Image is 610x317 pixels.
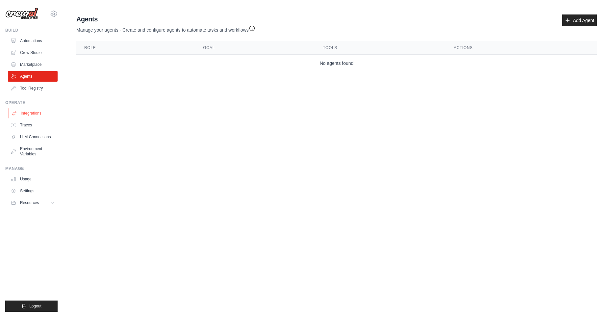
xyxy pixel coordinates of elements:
[8,186,58,196] a: Settings
[5,301,58,312] button: Logout
[8,198,58,208] button: Resources
[76,24,255,33] p: Manage your agents - Create and configure agents to automate tasks and workflows
[5,166,58,171] div: Manage
[315,41,446,55] th: Tools
[8,132,58,142] a: LLM Connections
[5,100,58,105] div: Operate
[76,41,195,55] th: Role
[5,28,58,33] div: Build
[8,59,58,70] a: Marketplace
[195,41,315,55] th: Goal
[8,174,58,184] a: Usage
[20,200,39,205] span: Resources
[29,304,41,309] span: Logout
[76,55,597,72] td: No agents found
[8,47,58,58] a: Crew Studio
[8,83,58,93] a: Tool Registry
[76,14,255,24] h2: Agents
[9,108,58,119] a: Integrations
[8,120,58,130] a: Traces
[5,8,38,20] img: Logo
[8,71,58,82] a: Agents
[446,41,597,55] th: Actions
[8,144,58,159] a: Environment Variables
[562,14,597,26] a: Add Agent
[8,36,58,46] a: Automations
